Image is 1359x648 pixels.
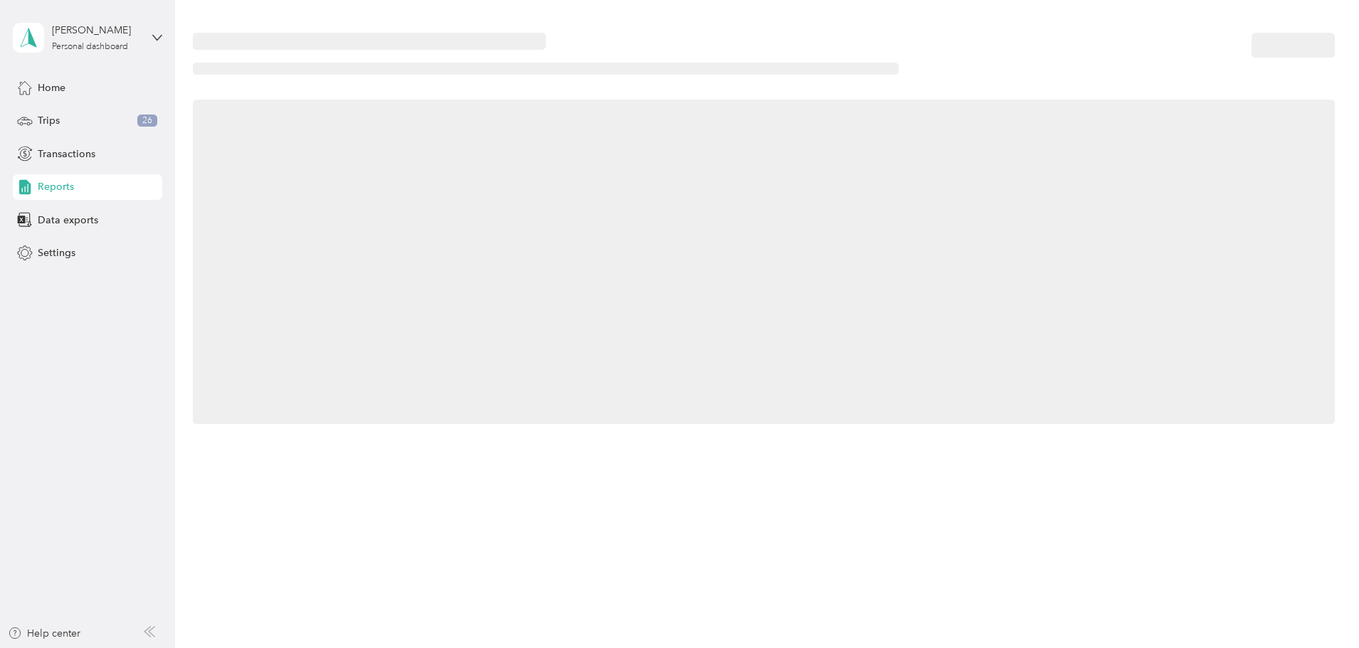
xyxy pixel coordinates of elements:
span: Reports [38,179,74,194]
div: [PERSON_NAME] [52,23,141,38]
span: Home [38,80,65,95]
span: Data exports [38,213,98,228]
iframe: Everlance-gr Chat Button Frame [1279,568,1359,648]
span: Trips [38,113,60,128]
span: Transactions [38,147,95,161]
span: 26 [137,115,157,127]
span: Settings [38,245,75,260]
button: Help center [8,626,80,641]
div: Personal dashboard [52,43,128,51]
